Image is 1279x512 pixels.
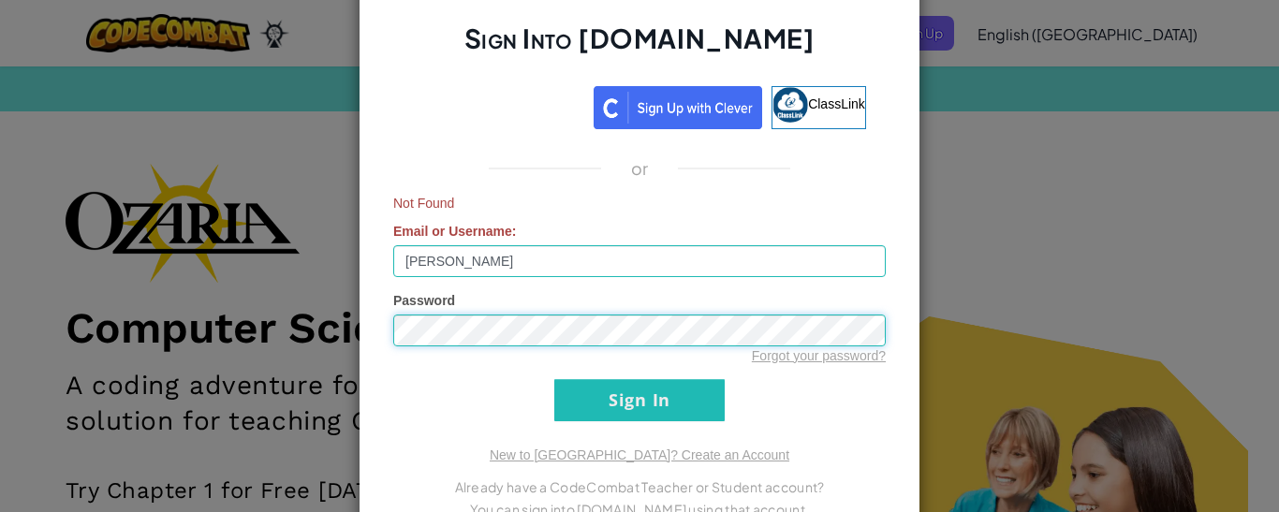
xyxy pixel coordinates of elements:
[393,293,455,308] span: Password
[393,224,512,239] span: Email or Username
[752,348,886,363] a: Forgot your password?
[393,21,886,75] h2: Sign Into [DOMAIN_NAME]
[631,157,649,180] p: or
[490,447,789,462] a: New to [GEOGRAPHIC_DATA]? Create an Account
[554,379,725,421] input: Sign In
[594,86,762,129] img: clever_sso_button@2x.png
[393,475,886,498] p: Already have a CodeCombat Teacher or Student account?
[404,84,594,125] iframe: Sign in with Google Button
[808,95,865,110] span: ClassLink
[393,194,886,212] span: Not Found
[393,222,517,241] label: :
[772,87,808,123] img: classlink-logo-small.png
